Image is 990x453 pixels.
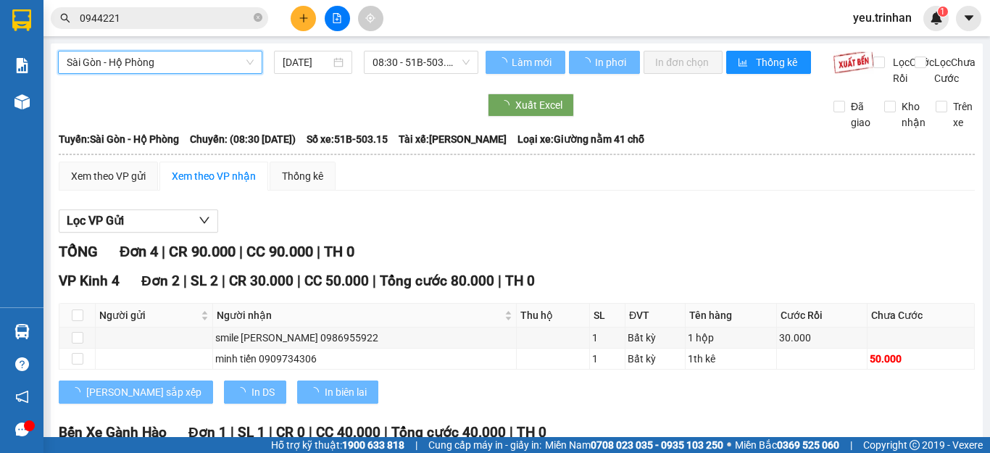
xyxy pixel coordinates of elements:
[688,351,774,367] div: 1th kê
[581,57,593,67] span: loading
[59,133,179,145] b: Tuyến: Sài Gòn - Hộ Phòng
[727,442,731,448] span: ⚪️
[217,307,502,323] span: Người nhận
[236,387,251,397] span: loading
[14,94,30,109] img: warehouse-icon
[595,54,628,70] span: In phơi
[428,437,541,453] span: Cung cấp máy in - giấy in:
[70,387,86,397] span: loading
[7,108,149,132] b: GỬI : VP Giá Rai
[188,424,227,441] span: Đơn 1
[592,330,623,346] div: 1
[517,304,590,328] th: Thu hộ
[251,384,275,400] span: In DS
[60,13,70,23] span: search
[569,51,640,74] button: In phơi
[779,330,865,346] div: 30.000
[309,424,312,441] span: |
[505,273,535,289] span: TH 0
[868,304,975,328] th: Chưa Cước
[644,51,723,74] button: In đơn chọn
[590,304,625,328] th: SL
[269,424,273,441] span: |
[499,100,515,110] span: loading
[199,215,210,226] span: down
[297,273,301,289] span: |
[325,384,367,400] span: In biên lai
[517,424,546,441] span: TH 0
[222,273,225,289] span: |
[246,243,313,260] span: CC 90.000
[910,440,920,450] span: copyright
[271,437,404,453] span: Hỗ trợ kỹ thuật:
[324,243,354,260] span: TH 0
[15,357,29,371] span: question-circle
[7,68,276,86] li: 0983 44 7777
[169,243,236,260] span: CR 90.000
[59,273,120,289] span: VP Kinh 4
[735,437,839,453] span: Miền Bắc
[488,93,574,117] button: Xuất Excel
[80,10,251,26] input: Tìm tên, số ĐT hoặc mã đơn
[83,35,95,46] span: environment
[191,273,218,289] span: SL 2
[172,168,256,184] div: Xem theo VP nhận
[67,212,124,230] span: Lọc VP Gửi
[756,54,799,70] span: Thống kê
[229,273,294,289] span: CR 30.000
[962,12,976,25] span: caret-down
[373,273,376,289] span: |
[239,243,243,260] span: |
[592,351,623,367] div: 1
[628,351,683,367] div: Bất kỳ
[325,6,350,31] button: file-add
[99,307,198,323] span: Người gửi
[415,437,417,453] span: |
[7,32,276,68] li: [STREET_ADDRESS][PERSON_NAME]
[83,9,157,28] b: TRÍ NHÂN
[486,51,565,74] button: Làm mới
[380,273,494,289] span: Tổng cước 80.000
[896,99,931,130] span: Kho nhận
[870,351,972,367] div: 50.000
[15,423,29,436] span: message
[928,54,978,86] span: Lọc Chưa Cước
[517,131,644,147] span: Loại xe: Giường nằm 41 chỗ
[399,131,507,147] span: Tài xế: [PERSON_NAME]
[309,387,325,397] span: loading
[365,13,375,23] span: aim
[297,381,378,404] button: In biên lai
[14,58,30,73] img: solution-icon
[254,12,262,25] span: close-circle
[304,273,369,289] span: CC 50.000
[850,437,852,453] span: |
[215,351,514,367] div: minh tiến 0909734306
[373,51,470,73] span: 08:30 - 51B-503.15
[283,54,330,70] input: 15/08/2025
[515,97,562,113] span: Xuất Excel
[59,209,218,233] button: Lọc VP Gửi
[59,424,167,441] span: Bến Xe Gành Hào
[841,9,923,27] span: yeu.trinhan
[83,71,95,83] span: phone
[332,13,342,23] span: file-add
[190,131,296,147] span: Chuyến: (08:30 [DATE])
[938,7,948,17] sup: 1
[120,243,158,260] span: Đơn 4
[591,439,723,451] strong: 0708 023 035 - 0935 103 250
[545,437,723,453] span: Miền Nam
[307,131,388,147] span: Số xe: 51B-503.15
[887,54,936,86] span: Lọc Cước Rồi
[71,168,146,184] div: Xem theo VP gửi
[930,12,943,25] img: icon-new-feature
[59,243,98,260] span: TỔNG
[498,273,502,289] span: |
[947,99,978,130] span: Trên xe
[512,54,554,70] span: Làm mới
[12,9,31,31] img: logo-vxr
[254,13,262,22] span: close-circle
[738,57,750,69] span: bar-chart
[291,6,316,31] button: plus
[276,424,305,441] span: CR 0
[316,424,380,441] span: CC 40.000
